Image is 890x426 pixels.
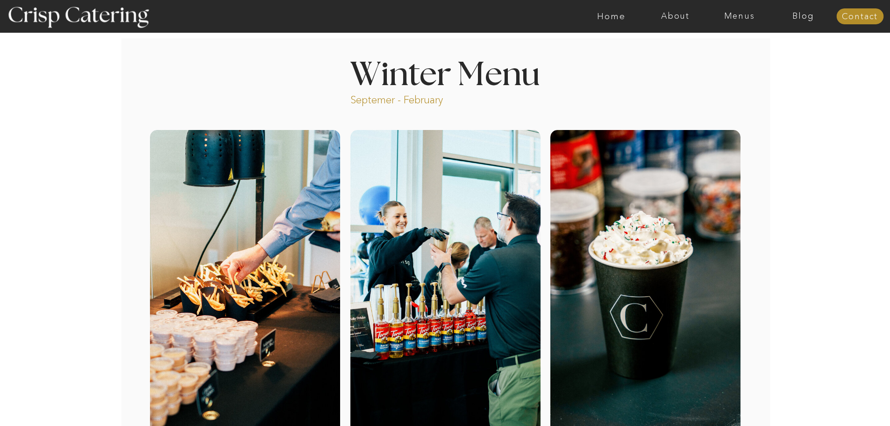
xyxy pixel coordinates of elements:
[579,12,643,21] a: Home
[350,93,479,104] p: Septemer - February
[643,12,707,21] a: About
[315,59,575,87] h1: Winter Menu
[707,12,771,21] a: Menus
[836,12,883,22] a: Contact
[771,12,835,21] a: Blog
